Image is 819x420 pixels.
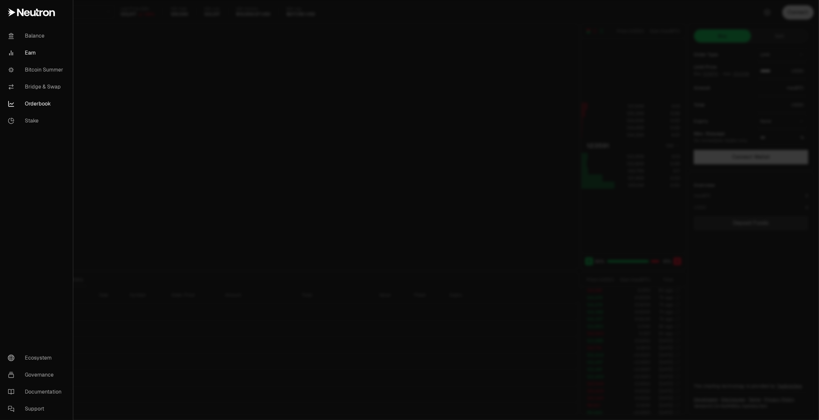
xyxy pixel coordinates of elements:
a: Ecosystem [3,349,70,366]
a: Support [3,400,70,417]
a: Stake [3,112,70,129]
a: Documentation [3,383,70,400]
a: Bridge & Swap [3,78,70,95]
a: Orderbook [3,95,70,112]
a: Balance [3,27,70,44]
a: Earn [3,44,70,61]
a: Bitcoin Summer [3,61,70,78]
a: Governance [3,366,70,383]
